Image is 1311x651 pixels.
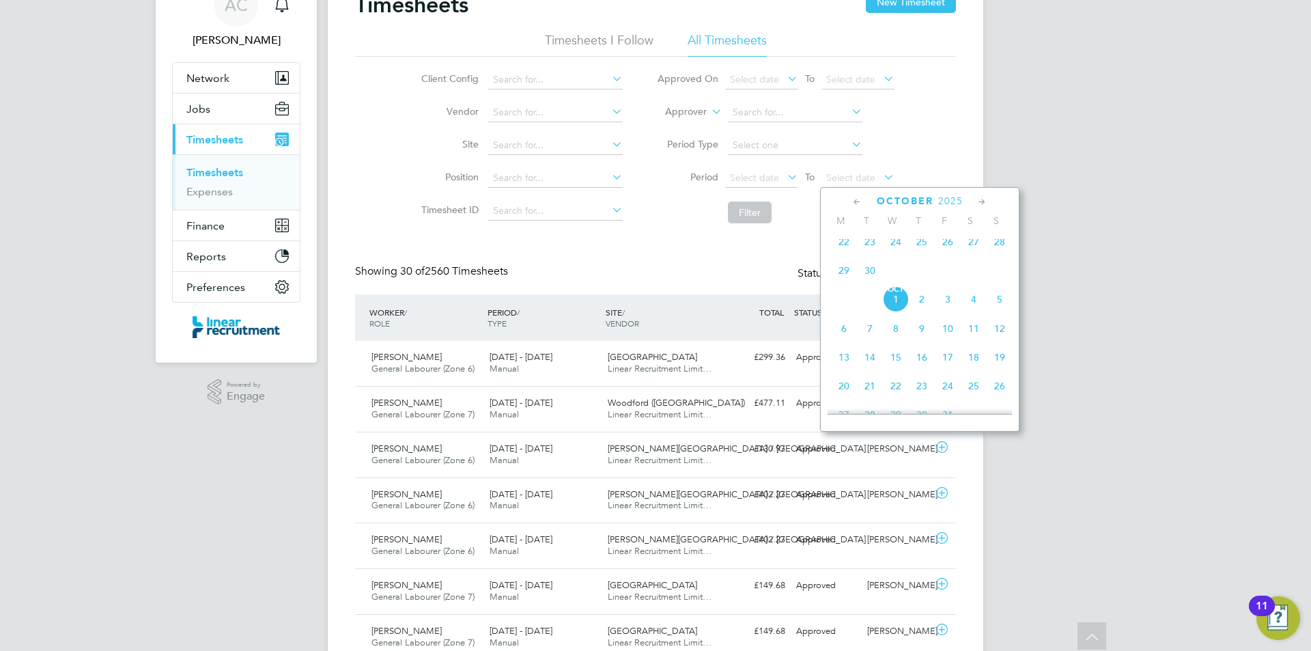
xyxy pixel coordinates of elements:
div: £402.27 [720,529,791,551]
span: [PERSON_NAME] [371,443,442,454]
button: Finance [173,210,300,240]
label: Timesheet ID [417,204,479,216]
button: Timesheets [173,124,300,154]
a: Go to home page [172,316,300,338]
input: Search for... [488,70,623,89]
span: 24 [883,229,909,255]
span: M [828,214,854,227]
span: S [983,214,1009,227]
span: 10 [935,316,961,342]
span: Reports [186,250,226,263]
span: F [931,214,957,227]
span: Select date [730,171,779,184]
span: Linear Recruitment Limit… [608,363,711,374]
span: 28 [857,402,883,428]
span: S [957,214,983,227]
div: Approved [791,574,862,597]
span: 5 [987,286,1013,312]
div: [PERSON_NAME] [862,529,933,551]
span: [PERSON_NAME] [371,579,442,591]
span: Network [186,72,229,85]
div: Approved [791,346,862,369]
span: Powered by [227,379,265,391]
div: Showing [355,264,511,279]
span: Manual [490,363,519,374]
div: Approved [791,392,862,415]
span: General Labourer (Zone 6) [371,454,475,466]
span: 26 [935,229,961,255]
span: [DATE] - [DATE] [490,443,552,454]
span: Jobs [186,102,210,115]
span: 22 [883,373,909,399]
span: [DATE] - [DATE] [490,579,552,591]
span: [PERSON_NAME][GEOGRAPHIC_DATA] / [GEOGRAPHIC_DATA] [608,443,866,454]
div: STATUS [791,300,862,324]
div: £130.97 [720,438,791,460]
button: Preferences [173,272,300,302]
span: 31 [935,402,961,428]
button: Network [173,63,300,93]
span: Manual [490,499,519,511]
div: PERIOD [484,300,602,335]
span: General Labourer (Zone 6) [371,363,475,374]
span: Manual [490,408,519,420]
span: Manual [490,591,519,602]
span: Select date [826,73,875,85]
span: 29 [831,258,857,283]
span: 30 [909,402,935,428]
span: 1 [883,286,909,312]
span: Linear Recruitment Limit… [608,499,711,511]
span: [DATE] - [DATE] [490,625,552,637]
span: 26 [987,373,1013,399]
a: Powered byEngage [208,379,266,405]
span: [GEOGRAPHIC_DATA] [608,625,697,637]
span: Woodford ([GEOGRAPHIC_DATA]) [608,397,745,408]
span: Linear Recruitment Limit… [608,591,711,602]
span: Manual [490,454,519,466]
span: Select date [730,73,779,85]
span: W [879,214,905,227]
span: 7 [857,316,883,342]
span: [DATE] - [DATE] [490,488,552,500]
span: Anneliese Clifton [172,32,300,49]
div: Approved [791,438,862,460]
div: £149.68 [720,574,791,597]
label: Position [417,171,479,183]
input: Search for... [488,169,623,188]
span: Manual [490,637,519,648]
span: Select date [826,171,875,184]
input: Search for... [488,103,623,122]
input: Search for... [728,103,862,122]
span: General Labourer (Zone 6) [371,499,475,511]
span: 27 [961,229,987,255]
span: General Labourer (Zone 7) [371,591,475,602]
span: 27 [831,402,857,428]
label: Vendor [417,105,479,117]
span: Preferences [186,281,245,294]
span: 17 [935,344,961,370]
div: £299.36 [720,346,791,369]
span: 3 [935,286,961,312]
label: Approver [645,105,707,119]
span: General Labourer (Zone 7) [371,637,475,648]
input: Search for... [488,202,623,221]
span: Linear Recruitment Limit… [608,408,711,420]
div: Status [798,264,929,283]
span: Engage [227,391,265,402]
span: 23 [909,373,935,399]
div: [PERSON_NAME] [862,484,933,506]
span: 8 [883,316,909,342]
span: / [622,307,625,318]
span: 28 [987,229,1013,255]
span: 30 of [400,264,425,278]
a: Timesheets [186,166,243,179]
span: 16 [909,344,935,370]
span: 25 [961,373,987,399]
div: Approved [791,484,862,506]
div: 11 [1256,606,1268,624]
span: Timesheets [186,133,243,146]
span: [DATE] - [DATE] [490,397,552,408]
span: [PERSON_NAME] [371,625,442,637]
span: 21 [857,373,883,399]
span: 24 [935,373,961,399]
